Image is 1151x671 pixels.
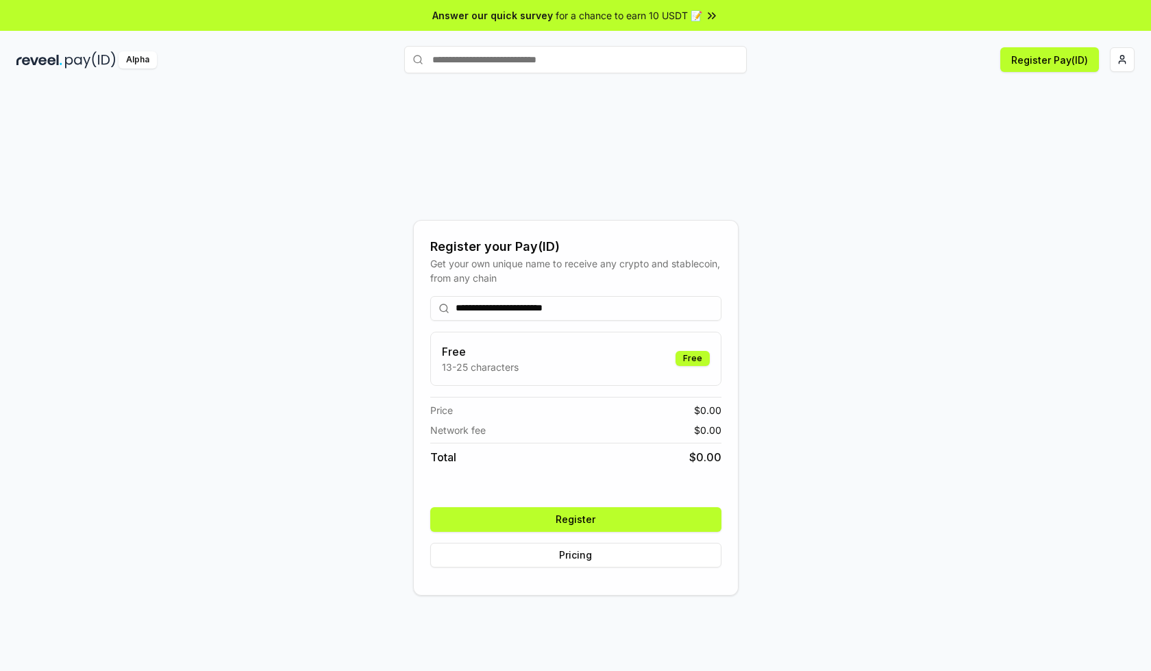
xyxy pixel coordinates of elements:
span: for a chance to earn 10 USDT 📝 [556,8,702,23]
span: $ 0.00 [694,423,721,437]
button: Pricing [430,543,721,568]
div: Alpha [119,51,157,69]
div: Free [676,351,710,366]
div: Register your Pay(ID) [430,237,721,256]
div: Get your own unique name to receive any crypto and stablecoin, from any chain [430,256,721,285]
img: reveel_dark [16,51,62,69]
span: Price [430,403,453,417]
img: pay_id [65,51,116,69]
span: $ 0.00 [694,403,721,417]
p: 13-25 characters [442,360,519,374]
button: Register [430,507,721,532]
span: Total [430,449,456,465]
button: Register Pay(ID) [1000,47,1099,72]
h3: Free [442,343,519,360]
span: Answer our quick survey [432,8,553,23]
span: Network fee [430,423,486,437]
span: $ 0.00 [689,449,721,465]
